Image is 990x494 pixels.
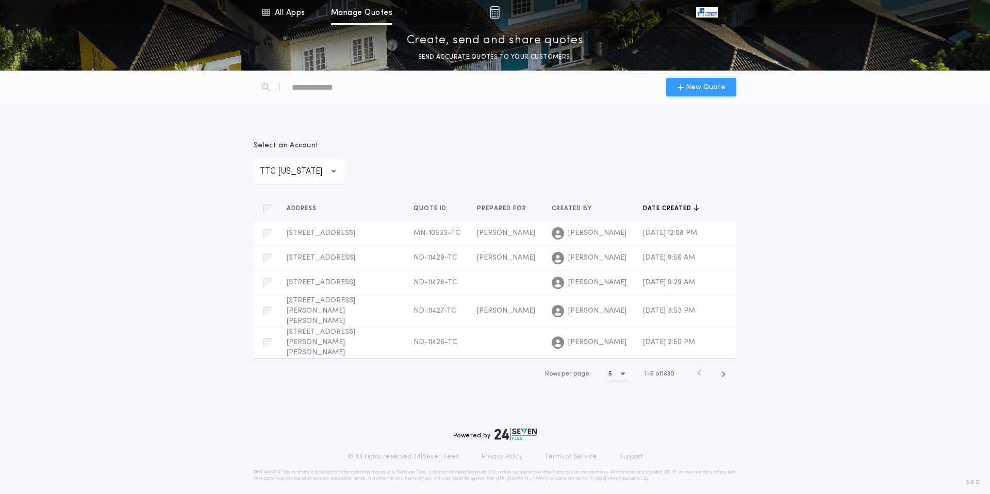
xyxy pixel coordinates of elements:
span: [DATE] 9:29 AM [643,279,695,286]
span: [STREET_ADDRESS][PERSON_NAME][PERSON_NAME] [287,297,355,325]
button: 5 [608,366,629,382]
button: Created by [552,203,600,214]
img: vs-icon [696,7,718,18]
span: [PERSON_NAME] [568,306,626,316]
span: [PERSON_NAME] [477,307,535,315]
button: Address [287,203,324,214]
span: [STREET_ADDRESS] [287,254,355,262]
button: Quote ID [414,203,454,214]
span: [PERSON_NAME] [568,228,626,239]
span: Prepared for [477,205,529,213]
span: Quote ID [414,205,449,213]
span: [PERSON_NAME] [477,229,535,237]
span: 3.8.0 [966,478,980,487]
span: [PERSON_NAME] [477,254,535,262]
button: New Quote [666,78,736,96]
button: TTC [US_STATE] [254,159,345,184]
span: [DATE] 2:50 PM [643,338,695,346]
button: Date created [643,203,699,214]
img: img [490,6,500,19]
span: [PERSON_NAME] [568,253,626,263]
span: [DATE] 9:56 AM [643,254,695,262]
span: New Quote [686,82,725,93]
span: [DATE] 12:08 PM [643,229,697,237]
p: DISCLAIMER: This estimate is provided for informational purposes only. 24|Seven Fees, a product o... [254,469,736,482]
a: [URL][DOMAIN_NAME] [496,476,547,481]
span: ND-11426-TC [414,338,457,346]
p: Select an Account [254,141,345,151]
span: of 1830 [655,369,674,379]
span: [STREET_ADDRESS][PERSON_NAME][PERSON_NAME] [287,328,355,356]
span: 1 [645,371,647,377]
span: Date created [643,205,694,213]
span: [STREET_ADDRESS] [287,279,355,286]
p: © All rights reserved. 24|Seven Fees [348,453,459,461]
span: 5 [650,371,654,377]
span: [PERSON_NAME] [568,337,626,348]
div: Powered by [453,428,537,440]
span: Rows per page: [545,371,591,377]
span: Created by [552,205,594,213]
span: ND-11428-TC [414,279,457,286]
p: Create, send and share quotes [407,32,584,49]
span: ND-11429-TC [414,254,457,262]
img: logo [494,428,537,440]
span: Address [287,205,319,213]
span: [PERSON_NAME] [568,278,626,288]
a: Support [619,453,642,461]
h1: 5 [608,369,612,379]
span: [DATE] 3:53 PM [643,307,695,315]
a: Terms of Service [545,453,597,461]
a: Privacy Policy [482,453,523,461]
span: ND-11427-TC [414,307,456,315]
span: MN-10533-TC [414,229,460,237]
p: SEND ACCURATE QUOTES TO YOUR CUSTOMERS. [418,52,572,62]
p: TTC [US_STATE] [260,165,339,178]
span: [STREET_ADDRESS] [287,229,355,237]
